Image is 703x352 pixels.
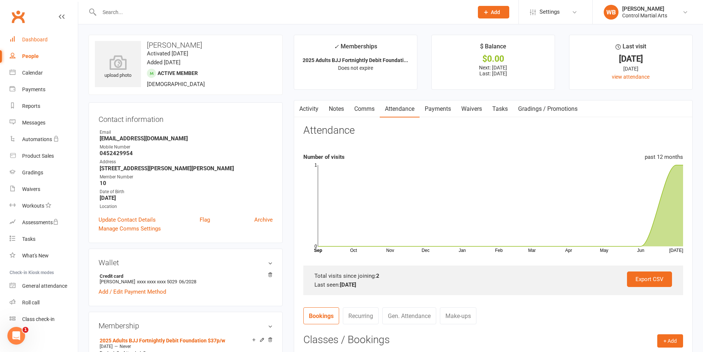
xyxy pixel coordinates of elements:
a: Reports [10,98,78,115]
a: Add / Edit Payment Method [99,287,166,296]
a: Recurring [343,307,379,324]
button: Add [478,6,509,18]
a: Calendar [10,65,78,81]
h3: Membership [99,322,273,330]
a: Update Contact Details [99,215,156,224]
a: Automations [10,131,78,148]
strong: Number of visits [303,154,345,160]
div: Tasks [22,236,35,242]
strong: 0452429954 [100,150,273,157]
a: Roll call [10,294,78,311]
div: Dashboard [22,37,48,42]
div: Waivers [22,186,40,192]
span: Active member [158,70,198,76]
div: What's New [22,253,49,259]
div: Reports [22,103,40,109]
div: $0.00 [438,55,548,63]
div: Gradings [22,170,43,175]
div: Product Sales [22,153,54,159]
div: [PERSON_NAME] [622,6,667,12]
span: Settings [540,4,560,20]
iframe: Intercom live chat [7,327,25,345]
div: Calendar [22,70,43,76]
strong: [DATE] [100,195,273,201]
a: Clubworx [9,7,27,26]
div: WB [604,5,618,20]
strong: 10 [100,180,273,187]
a: Product Sales [10,148,78,164]
strong: [DATE] [340,281,356,288]
h3: Classes / Bookings [303,334,683,346]
div: past 12 months [645,153,683,161]
div: [DATE] [576,55,686,63]
a: Make-ups [440,307,476,324]
a: 2025 Adults BJJ Fortnightly Debit Foundation $37p/w [100,338,225,344]
button: + Add [657,334,683,348]
span: Add [491,9,500,15]
div: People [22,53,39,59]
h3: Contact information [99,112,273,123]
a: Payments [420,100,456,117]
a: General attendance kiosk mode [10,278,78,294]
div: Last seen: [314,280,672,289]
span: xxxx xxxx xxxx 5029 [137,279,177,284]
a: view attendance [612,74,649,80]
time: Added [DATE] [147,59,180,66]
div: Workouts [22,203,44,209]
div: General attendance [22,283,67,289]
div: upload photo [95,55,141,79]
i: ✓ [334,43,339,50]
a: Gen. Attendance [382,307,436,324]
span: 1 [23,327,28,333]
h3: Attendance [303,125,355,136]
div: Total visits since joining: [314,271,672,280]
a: Tasks [10,231,78,247]
div: [DATE] [576,65,686,73]
a: What's New [10,247,78,264]
div: Member Number [100,174,273,181]
a: Archive [254,215,273,224]
div: $ Balance [480,42,506,55]
a: Bookings [303,307,339,324]
span: [DEMOGRAPHIC_DATA] [147,81,205,88]
div: Memberships [334,42,377,55]
a: Attendance [380,100,420,117]
h3: Wallet [99,259,273,267]
div: Messages [22,120,45,126]
a: Assessments [10,214,78,231]
input: Search... [97,7,468,17]
h3: [PERSON_NAME] [95,41,276,49]
a: Waivers [10,181,78,198]
a: Gradings [10,164,78,181]
div: Roll call [22,300,39,305]
div: Email [100,129,273,136]
span: Does not expire [338,65,373,71]
div: Control Martial Arts [622,12,667,19]
span: Never [120,344,131,349]
a: Messages [10,115,78,131]
div: Automations [22,136,52,142]
time: Activated [DATE] [147,50,188,57]
a: Waivers [456,100,487,117]
a: Flag [200,215,210,224]
a: Tasks [487,100,513,117]
div: Last visit [616,42,646,55]
li: [PERSON_NAME] [99,272,273,286]
a: Class kiosk mode [10,311,78,328]
strong: [STREET_ADDRESS][PERSON_NAME][PERSON_NAME] [100,165,273,172]
div: Mobile Number [100,144,273,151]
div: Assessments [22,219,59,225]
strong: Credit card [100,273,269,279]
a: Dashboard [10,31,78,48]
span: 06/2028 [179,279,196,284]
a: Export CSV [627,271,672,287]
a: Workouts [10,198,78,214]
a: Comms [349,100,380,117]
div: Address [100,158,273,165]
a: Payments [10,81,78,98]
span: [DATE] [100,344,113,349]
p: Next: [DATE] Last: [DATE] [438,65,548,76]
strong: 2 [376,273,379,279]
a: People [10,48,78,65]
div: Class check-in [22,316,55,322]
